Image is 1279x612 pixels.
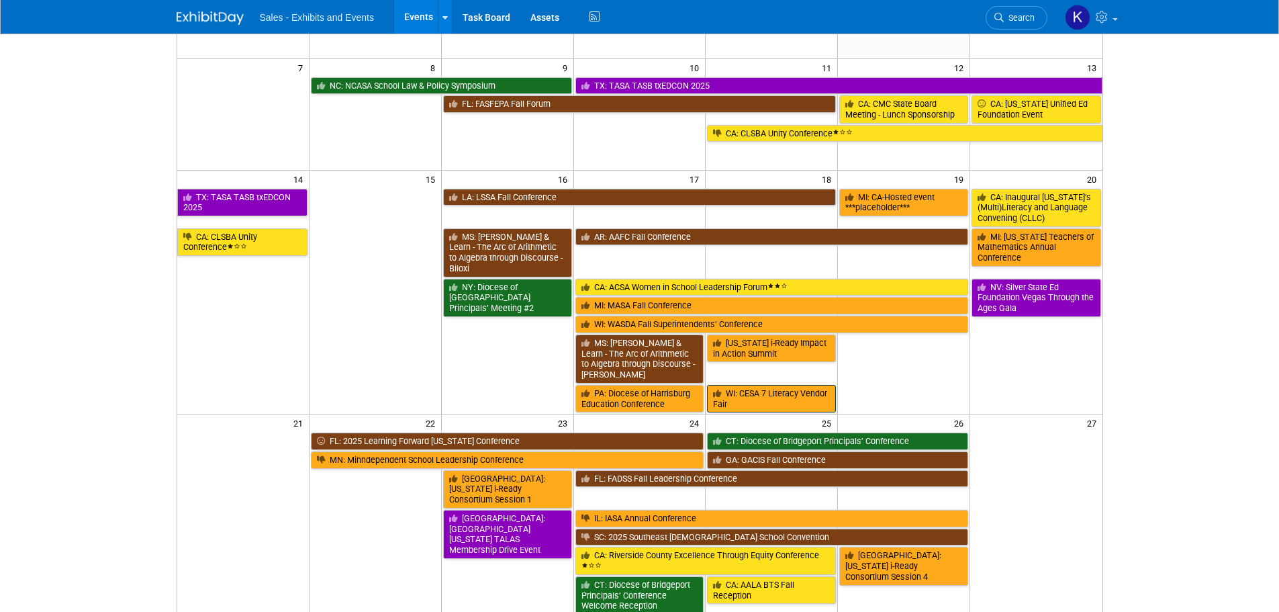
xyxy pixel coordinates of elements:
[311,433,704,450] a: FL: 2025 Learning Forward [US_STATE] Conference
[986,6,1047,30] a: Search
[575,279,969,296] a: CA: ACSA Women in School Leadership Forum
[575,77,1102,95] a: TX: TASA TASB txEDCON 2025
[1086,59,1102,76] span: 13
[443,95,837,113] a: FL: FASFEPA Fall Forum
[820,414,837,431] span: 25
[688,414,705,431] span: 24
[443,510,572,559] a: [GEOGRAPHIC_DATA]: [GEOGRAPHIC_DATA][US_STATE] TALAS Membership Drive Event
[688,171,705,187] span: 17
[557,171,573,187] span: 16
[557,414,573,431] span: 23
[177,189,307,216] a: TX: TASA TASB txEDCON 2025
[424,414,441,431] span: 22
[1004,13,1035,23] span: Search
[953,171,969,187] span: 19
[839,95,968,123] a: CA: CMC State Board Meeting - Lunch Sponsorship
[443,228,572,277] a: MS: [PERSON_NAME] & Learn - The Arc of Arithmetic to Algebra through Discourse - Biloxi
[575,316,969,333] a: WI: WASDA Fall Superintendents’ Conference
[707,335,836,362] a: [US_STATE] i-Ready Impact in Action Summit
[177,228,307,256] a: CA: CLSBA Unity Conference
[575,510,969,527] a: IL: IASA Annual Conference
[575,470,969,488] a: FL: FADSS Fall Leadership Conference
[575,228,969,246] a: AR: AAFC Fall Conference
[429,59,441,76] span: 8
[1086,171,1102,187] span: 20
[443,189,837,206] a: LA: LSSA Fall Conference
[972,189,1100,227] a: CA: Inaugural [US_STATE]’s (Multi)Literacy and Language Convening (CLLC)
[575,335,704,384] a: MS: [PERSON_NAME] & Learn - The Arc of Arithmetic to Algebra through Discourse - [PERSON_NAME]
[972,228,1100,267] a: MI: [US_STATE] Teachers of Mathematics Annual Conference
[707,125,1102,142] a: CA: CLSBA Unity Conference
[443,279,572,317] a: NY: Diocese of [GEOGRAPHIC_DATA] Principals’ Meeting #2
[292,414,309,431] span: 21
[311,77,572,95] a: NC: NCASA School Law & Policy Symposium
[839,547,968,585] a: [GEOGRAPHIC_DATA]: [US_STATE] i-Ready Consortium Session 4
[177,11,244,25] img: ExhibitDay
[292,171,309,187] span: 14
[972,95,1100,123] a: CA: [US_STATE] Unified Ed Foundation Event
[561,59,573,76] span: 9
[972,279,1100,317] a: NV: Silver State Ed Foundation Vegas Through the Ages Gala
[1065,5,1090,30] img: Kara Haven
[707,576,836,604] a: CA: AALA BTS Fall Reception
[424,171,441,187] span: 15
[575,547,837,574] a: CA: Riverside County Excellence Through Equity Conference
[575,385,704,412] a: PA: Diocese of Harrisburg Education Conference
[575,529,969,546] a: SC: 2025 Southeast [DEMOGRAPHIC_DATA] School Convention
[839,189,968,216] a: MI: CA-Hosted event ***placeholder***
[707,433,968,450] a: CT: Diocese of Bridgeport Principals’ Conference
[260,12,374,23] span: Sales - Exhibits and Events
[953,414,969,431] span: 26
[443,470,572,509] a: [GEOGRAPHIC_DATA]: [US_STATE] i-Ready Consortium Session 1
[820,59,837,76] span: 11
[707,385,836,412] a: WI: CESA 7 Literacy Vendor Fair
[575,297,969,314] a: MI: MASA Fall Conference
[1086,414,1102,431] span: 27
[688,59,705,76] span: 10
[311,451,704,469] a: MN: Minndependent School Leadership Conference
[820,171,837,187] span: 18
[707,451,968,469] a: GA: GACIS Fall Conference
[297,59,309,76] span: 7
[953,59,969,76] span: 12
